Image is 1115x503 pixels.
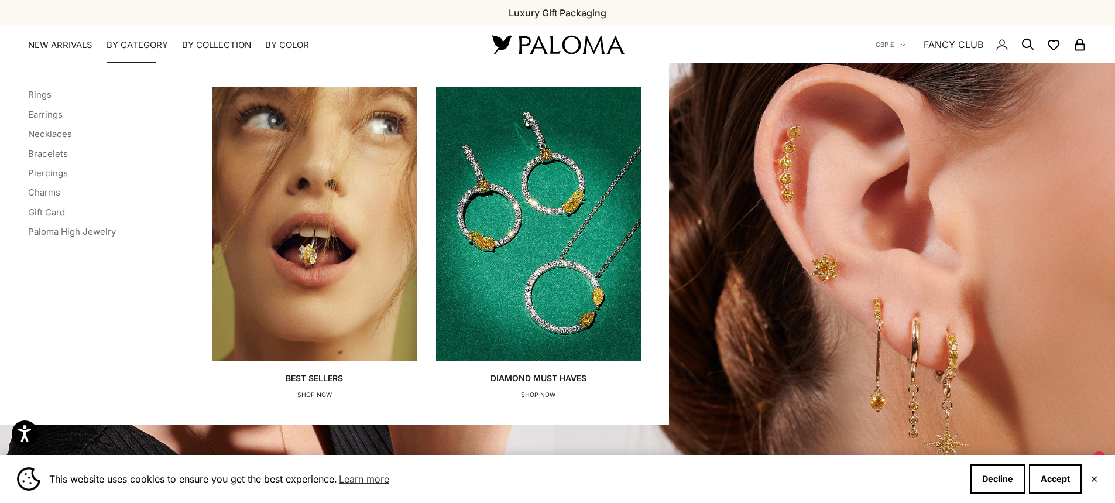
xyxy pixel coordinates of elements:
[509,5,606,20] p: Luxury Gift Packaging
[1029,464,1082,494] button: Accept
[28,39,92,51] a: NEW ARRIVALS
[286,389,343,401] p: SHOP NOW
[28,89,52,100] a: Rings
[876,26,1087,63] nav: Secondary navigation
[924,37,983,52] a: FANCY CLUB
[265,39,309,51] summary: By Color
[107,39,168,51] summary: By Category
[28,109,63,120] a: Earrings
[28,128,72,139] a: Necklaces
[182,39,251,51] summary: By Collection
[49,470,961,488] span: This website uses cookies to ensure you get the best experience.
[28,167,68,179] a: Piercings
[286,372,343,384] p: Best Sellers
[28,226,116,237] a: Paloma High Jewelry
[17,467,40,491] img: Cookie banner
[490,389,586,401] p: SHOP NOW
[1090,475,1098,483] button: Close
[28,187,60,198] a: Charms
[436,87,641,401] a: Diamond Must HavesSHOP NOW
[490,372,586,384] p: Diamond Must Haves
[337,470,391,488] a: Learn more
[212,87,417,401] a: Best SellersSHOP NOW
[970,464,1025,494] button: Decline
[28,148,68,159] a: Bracelets
[876,39,894,50] span: GBP £
[28,207,65,218] a: Gift Card
[876,39,906,50] button: GBP £
[28,39,464,51] nav: Primary navigation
